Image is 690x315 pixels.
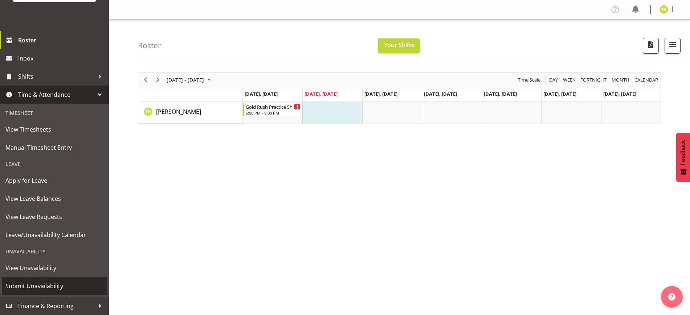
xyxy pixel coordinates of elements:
span: Month [611,75,630,84]
a: [PERSON_NAME] [156,107,201,116]
span: [PERSON_NAME] [156,108,201,116]
span: View Unavailability [5,262,103,273]
span: [DATE], [DATE] [603,91,636,97]
button: Time Scale [517,75,542,84]
span: Day [548,75,559,84]
div: August 25 - 31, 2025 [164,72,215,88]
span: Shifts [18,71,94,82]
div: Unavailability [2,244,107,259]
button: August 2025 [166,75,214,84]
span: [DATE], [DATE] [484,91,517,97]
span: Week [562,75,576,84]
span: Fortnight [580,75,607,84]
button: Timeline Month [611,75,631,84]
button: Timeline Day [548,75,559,84]
span: calendar [634,75,659,84]
span: Inbox [18,53,105,64]
span: Time & Attendance [18,89,94,100]
a: Apply for Leave [2,171,107,190]
a: View Unavailability [2,259,107,277]
span: [DATE], [DATE] [305,91,338,97]
a: View Leave Balances [2,190,107,208]
button: Month [633,75,660,84]
img: help-xxl-2.png [668,293,675,301]
a: Leave/Unavailability Calendar [2,226,107,244]
span: View Leave Requests [5,211,103,222]
button: Previous [141,75,151,84]
div: previous period [139,72,152,88]
span: [DATE], [DATE] [543,91,576,97]
span: Submit Unavailability [5,281,103,291]
div: Tristan Healley"s event - Gold Rush Practice Shift Begin From Monday, August 25, 2025 at 5:00:00 ... [243,103,302,116]
button: Download a PDF of the roster according to the set date range. [643,38,659,54]
button: Fortnight [579,75,608,84]
span: [DATE], [DATE] [245,91,278,97]
table: Timeline Week of August 26, 2025 [243,102,661,124]
span: Feedback [680,140,686,165]
div: 5:00 PM - 9:00 PM [246,110,300,116]
div: Timesheet [2,105,107,120]
a: View Timesheets [2,120,107,138]
span: Roster [18,35,105,46]
span: [DATE] - [DATE] [166,75,205,84]
div: Leave [2,157,107,171]
a: View Leave Requests [2,208,107,226]
span: Your Shifts [384,41,414,49]
span: [DATE], [DATE] [424,91,457,97]
span: Manual Timesheet Entry [5,142,103,153]
button: Your Shifts [378,38,420,53]
div: Timeline Week of August 26, 2025 [138,72,661,124]
td: Tristan Healley resource [138,102,243,124]
button: Filter Shifts [665,38,681,54]
span: Leave/Unavailability Calendar [5,229,103,240]
span: View Timesheets [5,124,103,135]
a: Manual Timesheet Entry [2,138,107,157]
span: Time Scale [517,75,541,84]
span: [DATE], [DATE] [364,91,397,97]
span: Finance & Reporting [18,301,94,311]
button: Feedback - Show survey [676,133,690,182]
h4: Roster [138,41,161,50]
span: View Leave Balances [5,193,103,204]
button: Timeline Week [562,75,577,84]
button: Next [153,75,163,84]
a: Submit Unavailability [2,277,107,295]
img: tristan-healley11868.jpg [660,5,668,14]
div: next period [152,72,164,88]
div: Gold Rush Practice Shift [246,103,300,110]
span: Apply for Leave [5,175,103,186]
